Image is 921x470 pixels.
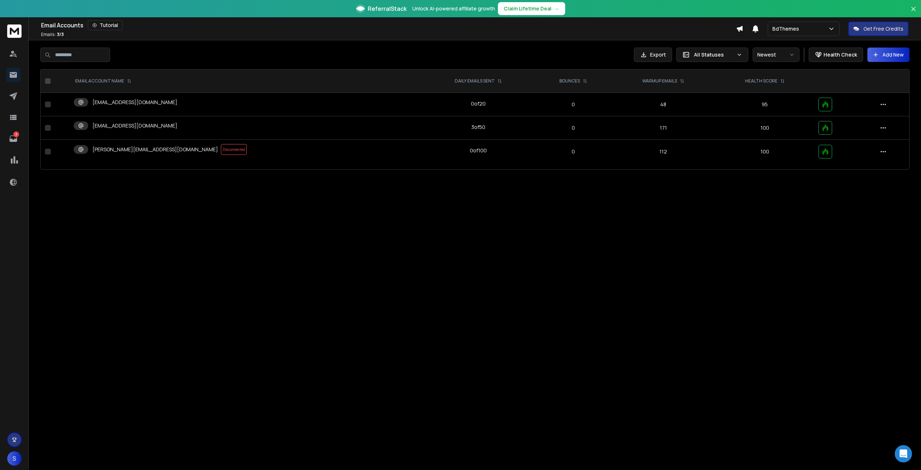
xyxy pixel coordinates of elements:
p: Emails : [41,32,64,37]
p: All Statuses [694,51,734,58]
p: HEALTH SCORE [745,78,777,84]
td: 48 [611,93,715,116]
p: Health Check [824,51,857,58]
span: 3 / 3 [57,31,64,37]
button: Newest [753,48,799,62]
p: WARMUP EMAILS [642,78,677,84]
td: 95 [715,93,814,116]
div: 3 of 50 [471,124,485,131]
div: EMAIL ACCOUNT NAME [75,78,131,84]
button: S [7,451,22,466]
div: Email Accounts [41,20,736,30]
p: [EMAIL_ADDRESS][DOMAIN_NAME] [92,122,177,129]
button: Export [634,48,672,62]
td: 112 [611,140,715,164]
span: → [554,5,559,12]
td: 171 [611,116,715,140]
p: BdThemes [772,25,802,32]
p: [EMAIL_ADDRESS][DOMAIN_NAME] [92,99,177,106]
span: Disconnected [221,144,247,155]
button: Close banner [909,4,918,22]
button: Get Free Credits [848,22,908,36]
p: DAILY EMAILS SENT [455,78,495,84]
a: 3 [6,131,21,146]
button: Add New [867,48,909,62]
button: Tutorial [88,20,123,30]
button: Health Check [809,48,863,62]
p: Get Free Credits [863,25,903,32]
p: 3 [13,131,19,137]
p: 0 [540,101,607,108]
span: ReferralStack [368,4,407,13]
p: 0 [540,148,607,155]
p: [PERSON_NAME][EMAIL_ADDRESS][DOMAIN_NAME] [92,146,218,153]
button: Claim Lifetime Deal→ [498,2,565,15]
p: Unlock AI-powered affiliate growth [412,5,495,12]
td: 100 [715,140,814,164]
div: Open Intercom Messenger [895,445,912,462]
p: BOUNCES [559,78,580,84]
p: 0 [540,124,607,131]
div: 0 of 20 [471,100,486,107]
td: 100 [715,116,814,140]
div: 0 of 100 [470,147,487,154]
